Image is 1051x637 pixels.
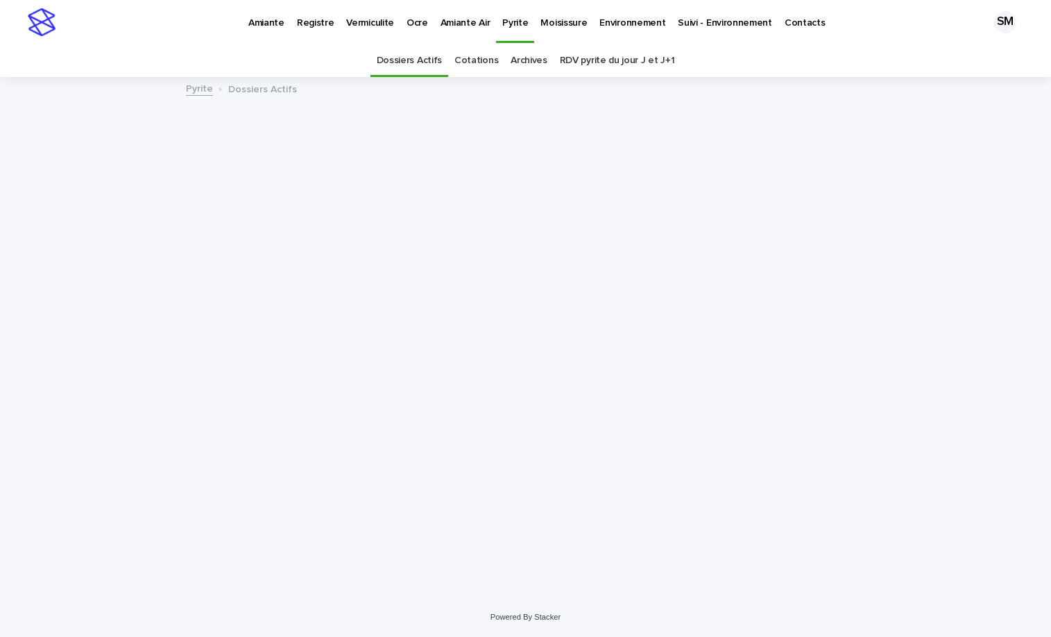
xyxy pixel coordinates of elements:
[377,44,442,77] a: Dossiers Actifs
[454,44,498,77] a: Cotations
[490,613,561,621] a: Powered By Stacker
[511,44,547,77] a: Archives
[228,80,297,96] p: Dossiers Actifs
[560,44,675,77] a: RDV pyrite du jour J et J+1
[186,80,213,96] a: Pyrite
[28,8,55,36] img: stacker-logo-s-only.png
[994,11,1016,33] div: SM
